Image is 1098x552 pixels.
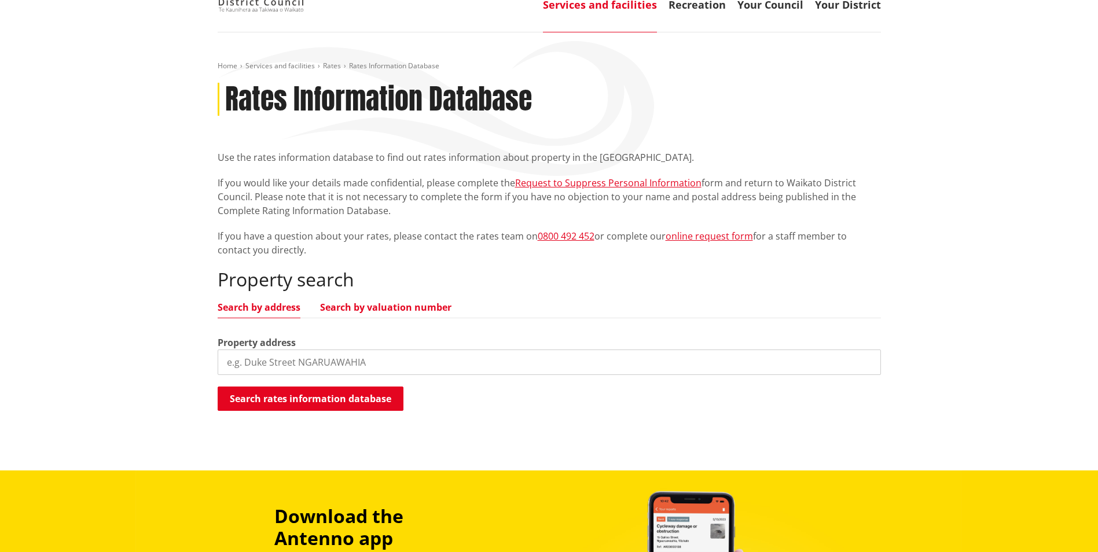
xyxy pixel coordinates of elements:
a: 0800 492 452 [538,230,594,242]
a: Request to Suppress Personal Information [515,176,702,189]
label: Property address [218,336,296,349]
a: Services and facilities [245,61,315,71]
h1: Rates Information Database [225,83,532,116]
h2: Property search [218,268,881,290]
button: Search rates information database [218,387,403,411]
p: If you have a question about your rates, please contact the rates team on or complete our for a s... [218,229,881,257]
a: Home [218,61,237,71]
a: Rates [323,61,341,71]
h3: Download the Antenno app [274,505,484,550]
a: Search by address [218,303,300,312]
input: e.g. Duke Street NGARUAWAHIA [218,349,881,375]
iframe: Messenger Launcher [1045,503,1086,545]
p: If you would like your details made confidential, please complete the form and return to Waikato ... [218,176,881,218]
a: Search by valuation number [320,303,451,312]
a: online request form [666,230,753,242]
nav: breadcrumb [218,61,881,71]
span: Rates Information Database [349,61,439,71]
p: Use the rates information database to find out rates information about property in the [GEOGRAPHI... [218,150,881,164]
